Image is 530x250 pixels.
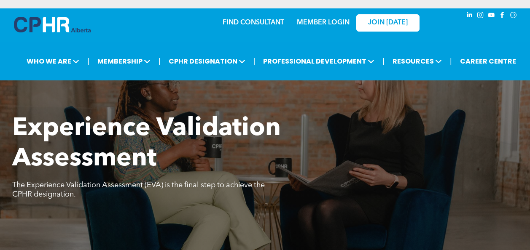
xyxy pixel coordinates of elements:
[297,19,350,26] a: MEMBER LOGIN
[487,11,496,22] a: youtube
[12,181,265,198] span: The Experience Validation Assessment (EVA) is the final step to achieve the CPHR designation.
[223,19,284,26] a: FIND CONSULTANT
[261,53,377,69] span: PROFESSIONAL DEVELOPMENT
[24,53,82,69] span: WHO WE ARE
[253,53,256,70] li: |
[356,14,420,32] a: JOIN [DATE]
[159,53,161,70] li: |
[382,53,385,70] li: |
[390,53,444,69] span: RESOURCES
[87,53,89,70] li: |
[509,11,518,22] a: Social network
[368,19,408,27] span: JOIN [DATE]
[166,53,248,69] span: CPHR DESIGNATION
[476,11,485,22] a: instagram
[12,116,281,172] span: Experience Validation Assessment
[95,53,153,69] span: MEMBERSHIP
[450,53,452,70] li: |
[498,11,507,22] a: facebook
[14,17,91,32] img: A blue and white logo for cp alberta
[457,53,519,69] a: CAREER CENTRE
[465,11,474,22] a: linkedin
